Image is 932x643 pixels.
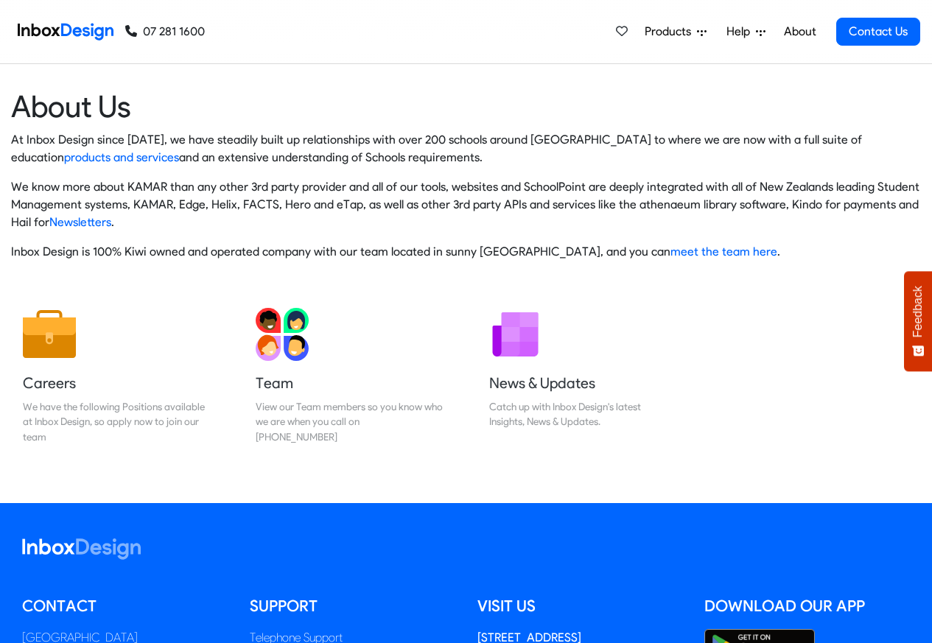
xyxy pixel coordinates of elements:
a: Products [639,17,712,46]
a: Team View our Team members so you know who we are when you call on [PHONE_NUMBER] [244,296,455,456]
p: Inbox Design is 100% Kiwi owned and operated company with our team located in sunny [GEOGRAPHIC_D... [11,243,921,261]
h5: Visit us [477,595,683,617]
h5: Download our App [704,595,910,617]
h5: Contact [22,595,228,617]
a: News & Updates Catch up with Inbox Design's latest Insights, News & Updates. [477,296,688,456]
p: We know more about KAMAR than any other 3rd party provider and all of our tools, websites and Sch... [11,178,921,231]
div: View our Team members so you know who we are when you call on [PHONE_NUMBER] [256,399,443,444]
a: products and services [64,150,179,164]
button: Feedback - Show survey [904,271,932,371]
h5: News & Updates [489,373,676,393]
a: 07 281 1600 [125,23,205,41]
a: meet the team here [670,245,777,259]
h5: Support [250,595,455,617]
h5: Careers [23,373,210,393]
a: About [779,17,820,46]
a: Contact Us [836,18,920,46]
img: 2022_01_13_icon_team.svg [256,308,309,361]
span: Products [645,23,697,41]
img: 2022_01_13_icon_job.svg [23,308,76,361]
p: At Inbox Design since [DATE], we have steadily built up relationships with over 200 schools aroun... [11,131,921,166]
span: Help [726,23,756,41]
img: 2022_01_12_icon_newsletter.svg [489,308,542,361]
a: Help [721,17,771,46]
h5: Team [256,373,443,393]
span: Feedback [911,286,925,337]
a: Careers We have the following Positions available at Inbox Design, so apply now to join our team [11,296,222,456]
a: Newsletters [49,215,111,229]
div: We have the following Positions available at Inbox Design, so apply now to join our team [23,399,210,444]
heading: About Us [11,88,921,125]
div: Catch up with Inbox Design's latest Insights, News & Updates. [489,399,676,429]
img: logo_inboxdesign_white.svg [22,538,141,560]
